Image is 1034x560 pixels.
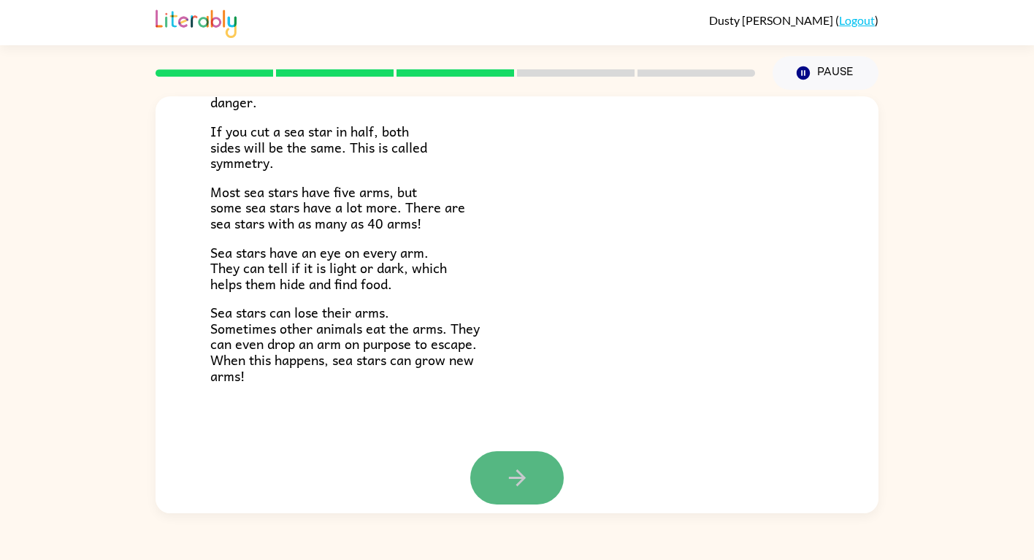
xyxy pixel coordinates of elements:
[709,13,878,27] div: ( )
[210,302,480,386] span: Sea stars can lose their arms. Sometimes other animals eat the arms. They can even drop an arm on...
[156,6,237,38] img: Literably
[773,56,878,90] button: Pause
[210,181,465,234] span: Most sea stars have five arms, but some sea stars have a lot more. There are sea stars with as ma...
[210,120,427,173] span: If you cut a sea star in half, both sides will be the same. This is called symmetry.
[210,242,447,294] span: Sea stars have an eye on every arm. They can tell if it is light or dark, which helps them hide a...
[709,13,835,27] span: Dusty [PERSON_NAME]
[839,13,875,27] a: Logout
